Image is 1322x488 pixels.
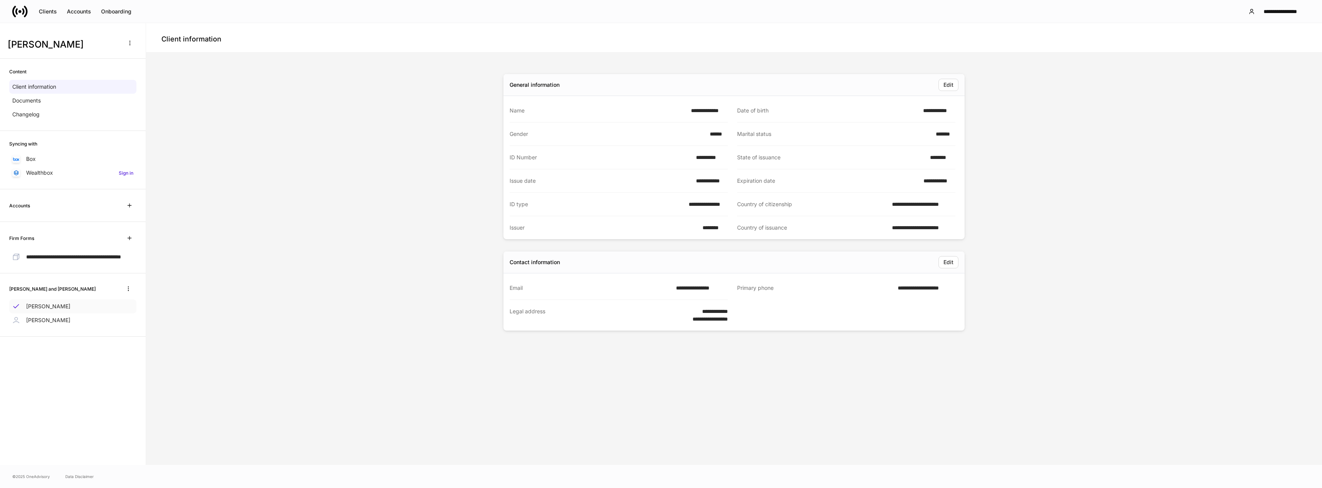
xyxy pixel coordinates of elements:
a: Changelog [9,108,136,121]
p: Documents [12,97,41,104]
div: Onboarding [101,9,131,14]
span: © 2025 OneAdvisory [12,473,50,480]
div: Edit [943,82,953,88]
h6: Sign in [119,169,133,177]
div: Email [510,284,671,292]
div: ID type [510,200,684,208]
div: Country of citizenship [737,200,887,208]
h6: Firm Forms [9,235,34,242]
p: [PERSON_NAME] [26,316,70,324]
div: Edit [943,260,953,265]
h6: Accounts [9,202,30,209]
button: Accounts [62,5,96,18]
div: Marital status [737,130,931,138]
div: Country of issuance [737,224,887,232]
button: Edit [938,79,958,91]
div: Accounts [67,9,91,14]
a: [PERSON_NAME] [9,313,136,327]
div: Contact information [510,258,560,266]
a: Box [9,152,136,166]
a: [PERSON_NAME] [9,299,136,313]
div: Date of birth [737,107,918,114]
h4: Client information [161,35,221,44]
p: Changelog [12,111,40,118]
h3: [PERSON_NAME] [8,38,119,51]
button: Clients [34,5,62,18]
a: Data Disclaimer [65,473,94,480]
div: Issue date [510,177,691,185]
div: Issuer [510,224,698,232]
h6: [PERSON_NAME] and [PERSON_NAME] [9,285,96,293]
div: Name [510,107,686,114]
a: Documents [9,94,136,108]
div: Clients [39,9,57,14]
button: Onboarding [96,5,136,18]
a: Client information [9,80,136,94]
div: ID Number [510,154,691,161]
p: Client information [12,83,56,91]
p: Box [26,155,36,163]
div: Expiration date [737,177,919,185]
img: oYqM9ojoZLfzCHUefNbBcWHcyDPbQKagtYciMC8pFl3iZXy3dU33Uwy+706y+0q2uJ1ghNQf2OIHrSh50tUd9HaB5oMc62p0G... [13,157,19,161]
a: WealthboxSign in [9,166,136,180]
h6: Content [9,68,27,75]
div: General information [510,81,560,89]
p: Wealthbox [26,169,53,177]
div: Primary phone [737,284,893,292]
p: [PERSON_NAME] [26,303,70,310]
button: Edit [938,256,958,268]
div: Gender [510,130,705,138]
h6: Syncing with [9,140,37,147]
div: Legal address [510,308,676,323]
div: State of issuance [737,154,925,161]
